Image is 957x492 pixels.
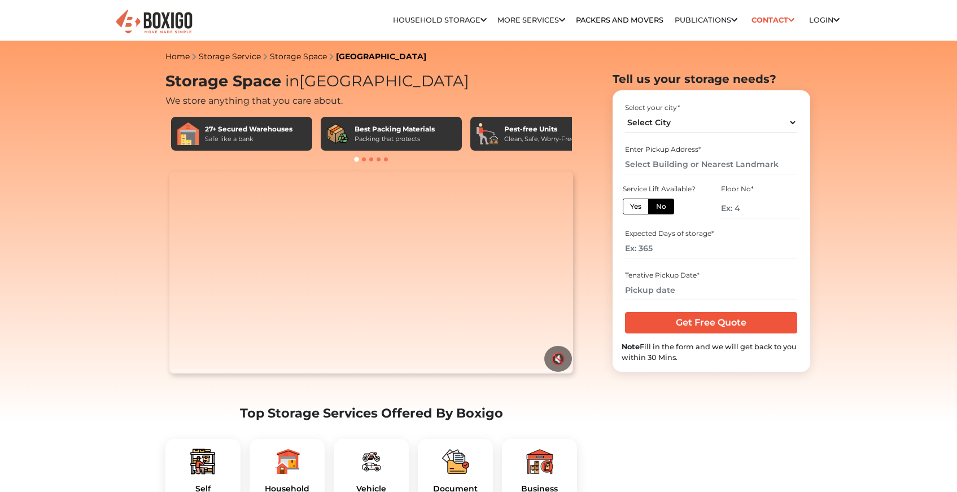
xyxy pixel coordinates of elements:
button: 🔇 [544,346,572,372]
input: Select Building or Nearest Landmark [625,155,797,174]
div: Tenative Pickup Date [625,270,797,280]
div: Clean, Safe, Worry-Free [504,134,575,144]
a: Storage Service [199,51,261,61]
a: Storage Space [270,51,327,61]
a: [GEOGRAPHIC_DATA] [336,51,426,61]
img: boxigo_packers_and_movers_plan [273,448,300,475]
img: boxigo_packers_and_movers_plan [526,448,553,475]
div: Service Lift Available? [623,184,701,194]
input: Get Free Quote [625,312,797,333]
a: More services [497,16,565,24]
input: Ex: 4 [721,199,799,218]
video: Your browser does not support the video tag. [169,172,573,374]
label: Yes [623,199,649,214]
div: Best Packing Materials [355,124,435,134]
a: Household Storage [393,16,487,24]
input: Pickup date [625,280,797,300]
div: Floor No [721,184,799,194]
label: No [648,199,674,214]
img: boxigo_packers_and_movers_plan [357,448,384,475]
span: We store anything that you care about. [165,95,343,106]
div: Expected Days of storage [625,229,797,239]
a: Home [165,51,190,61]
div: Enter Pickup Address [625,144,797,155]
div: 27+ Secured Warehouses [205,124,292,134]
h2: Tell us your storage needs? [613,72,810,86]
a: Publications [675,16,737,24]
div: Safe like a bank [205,134,292,144]
img: 27+ Secured Warehouses [177,122,199,145]
a: Contact [748,11,798,29]
div: Packing that protects [355,134,435,144]
img: Pest-free Units [476,122,499,145]
span: in [285,72,299,90]
h1: Storage Space [165,72,578,91]
a: Packers and Movers [576,16,663,24]
img: Boxigo [115,8,194,36]
span: [GEOGRAPHIC_DATA] [281,72,469,90]
div: Fill in the form and we will get back to you within 30 Mins. [622,341,801,363]
div: Pest-free Units [504,124,575,134]
b: Note [622,342,640,351]
img: boxigo_packers_and_movers_plan [442,448,469,475]
h2: Top Storage Services Offered By Boxigo [165,406,578,421]
img: Best Packing Materials [326,122,349,145]
div: Select your city [625,103,797,113]
a: Login [809,16,840,24]
input: Ex: 365 [625,239,797,258]
img: boxigo_packers_and_movers_plan [189,448,216,475]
